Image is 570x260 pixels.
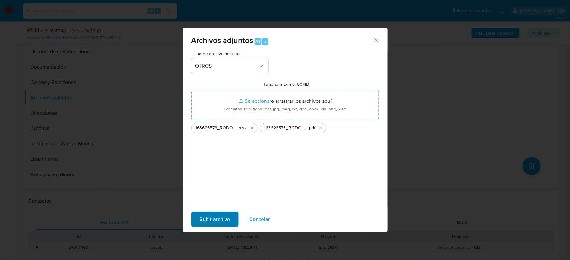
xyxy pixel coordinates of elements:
button: Subir archivo [191,212,239,227]
button: OTROS [191,58,268,74]
span: a [264,38,266,45]
label: Tamaño máximo: 50MB [263,81,309,87]
span: Tipo de archivo adjunto [193,52,270,56]
button: Eliminar 163626573_RODOLFO NAVARRO_AGO2025.pdf [317,124,325,132]
span: OTROS [195,63,258,69]
ul: Archivos seleccionados [191,120,379,133]
span: Cancelar [250,212,270,226]
button: Eliminar 163626573_RODOLFO NAVARRO_AGO2025.xlsx [248,124,256,132]
span: .xlsx [238,125,247,131]
span: Subir archivo [200,212,230,226]
span: Alt [255,38,260,45]
span: Archivos adjuntos [191,35,253,46]
button: Cerrar [373,37,379,43]
span: .pdf [308,125,316,131]
button: Cancelar [241,212,279,227]
span: 163626573_RODOLFO NAVARRO_AGO2025 [264,125,308,131]
span: 163626573_RODOLFO NAVARRO_AGO2025 [196,125,238,131]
